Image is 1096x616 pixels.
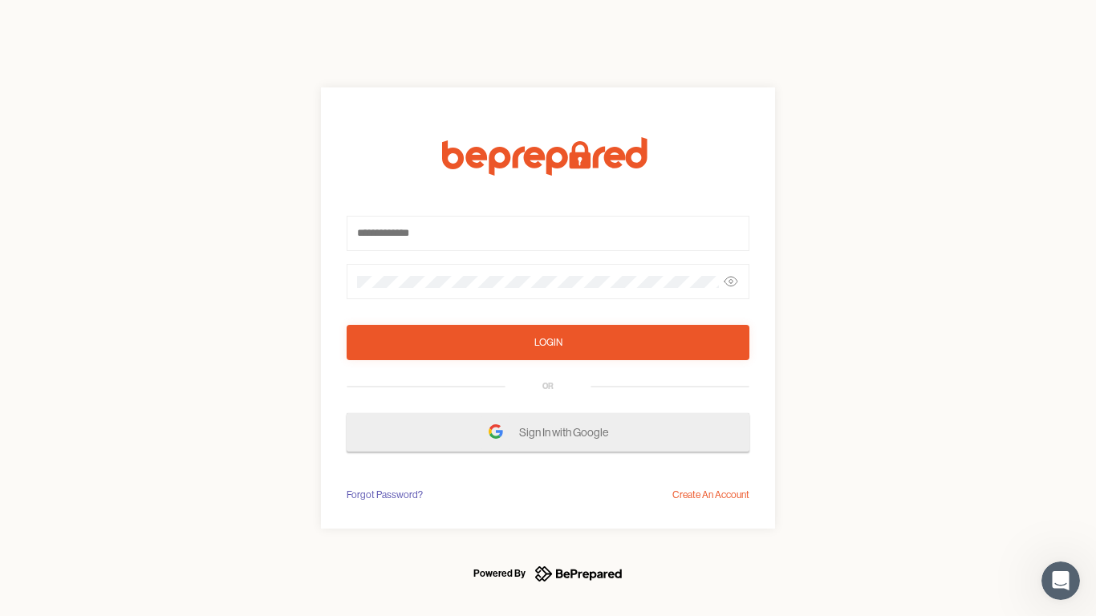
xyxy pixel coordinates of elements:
div: Login [534,334,562,351]
div: Forgot Password? [347,487,423,503]
div: Powered By [473,564,526,583]
iframe: Intercom live chat [1041,561,1080,600]
button: Sign In with Google [347,413,749,452]
div: OR [542,380,554,393]
div: Create An Account [672,487,749,503]
span: Sign In with Google [519,418,616,447]
button: Login [347,325,749,360]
